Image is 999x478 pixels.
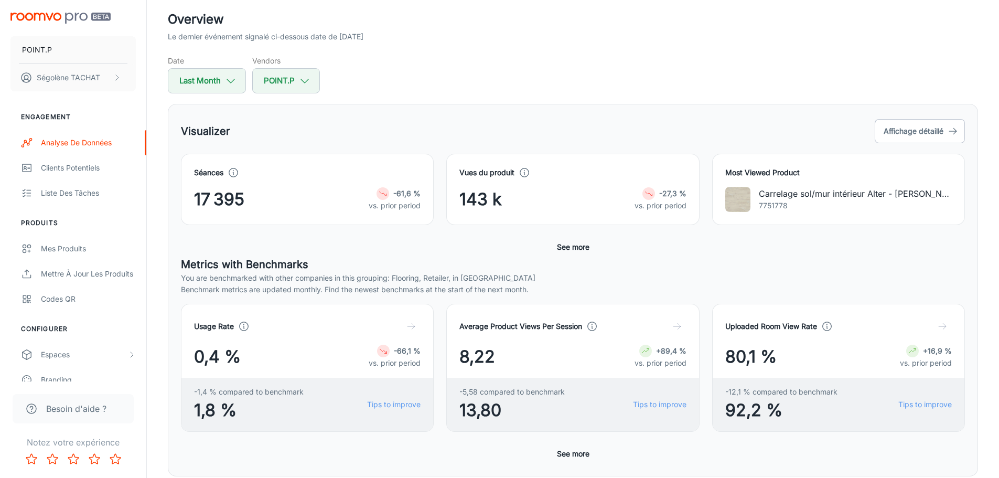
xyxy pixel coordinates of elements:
[41,374,136,386] div: Branding
[900,357,952,369] p: vs. prior period
[898,399,952,410] a: Tips to improve
[553,444,594,463] button: See more
[656,346,686,355] strong: +89,4 %
[923,346,952,355] strong: +16,9 %
[194,344,241,369] span: 0,4 %
[84,449,105,470] button: Rate 4 star
[46,402,106,415] span: Besoin d'aide ?
[725,321,817,332] h4: Uploaded Room View Rate
[369,357,421,369] p: vs. prior period
[181,284,965,295] p: Benchmark metrics are updated monthly. Find the newest benchmarks at the start of the next month.
[393,189,421,198] strong: -61,6 %
[41,349,127,360] div: Espaces
[41,162,136,174] div: Clients potentiels
[181,272,965,284] p: You are benchmarked with other companies in this grouping: Flooring, Retailer, in [GEOGRAPHIC_DATA]
[459,344,495,369] span: 8,22
[725,187,750,212] img: Carrelage sol/mur intérieur Alter - grès cérame émaillé rectifié - ton sbiancato naturel - 20x120...
[168,10,978,29] h2: Overview
[10,13,111,24] img: Roomvo PRO Beta
[459,321,582,332] h4: Average Product Views Per Session
[635,357,686,369] p: vs. prior period
[41,293,136,305] div: Codes QR
[759,200,952,211] p: 7751778
[168,55,246,66] h5: Date
[459,167,514,178] h4: Vues du produit
[367,399,421,410] a: Tips to improve
[41,243,136,254] div: Mes produits
[194,386,304,398] span: -1,4 % compared to benchmark
[759,187,952,200] p: Carrelage sol/mur intérieur Alter - [PERSON_NAME] émaillé rectifié - ton sbiancato naturel - 20x1...
[41,187,136,199] div: Liste des tâches
[459,398,565,423] span: 13,80
[394,346,421,355] strong: -66,1 %
[252,55,320,66] h5: Vendors
[105,449,126,470] button: Rate 5 star
[635,200,686,211] p: vs. prior period
[21,449,42,470] button: Rate 1 star
[725,344,777,369] span: 80,1 %
[10,36,136,63] button: POINT.P
[181,257,965,272] h5: Metrics with Benchmarks
[10,64,136,91] button: Ségolène TACHAT
[41,137,136,148] div: Analyse de données
[168,68,246,93] button: Last Month
[659,189,686,198] strong: -27,3 %
[725,398,837,423] span: 92,2 %
[369,200,421,211] p: vs. prior period
[553,238,594,257] button: See more
[725,167,952,178] h4: Most Viewed Product
[168,31,363,43] p: Le dernier événement signalé ci-dessous date de [DATE]
[459,386,565,398] span: -5,58 compared to benchmark
[181,123,230,139] h5: Visualizer
[252,68,320,93] button: POINT.P
[633,399,686,410] a: Tips to improve
[194,398,304,423] span: 1,8 %
[8,436,138,449] p: Notez votre expérience
[194,187,244,212] span: 17 395
[41,268,136,280] div: Mettre à jour les produits
[63,449,84,470] button: Rate 3 star
[22,44,52,56] p: POINT.P
[725,386,837,398] span: -12,1 % compared to benchmark
[194,321,234,332] h4: Usage Rate
[194,167,223,178] h4: Séances
[459,187,502,212] span: 143 k
[37,72,100,83] p: Ségolène TACHAT
[42,449,63,470] button: Rate 2 star
[875,119,965,143] button: Affichage détaillé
